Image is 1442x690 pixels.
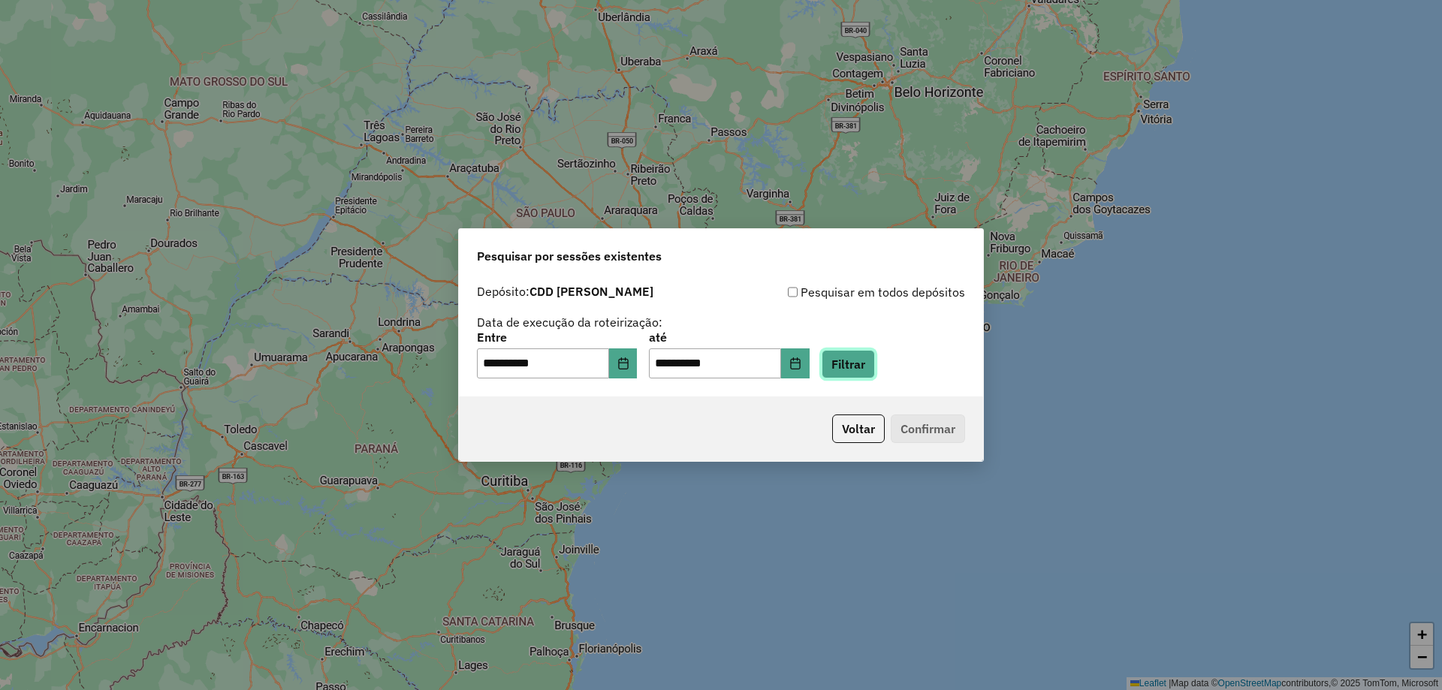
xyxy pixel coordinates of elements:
[477,282,653,300] label: Depósito:
[649,328,809,346] label: até
[822,350,875,378] button: Filtrar
[609,348,638,378] button: Choose Date
[781,348,810,378] button: Choose Date
[477,328,637,346] label: Entre
[529,284,653,299] strong: CDD [PERSON_NAME]
[721,283,965,301] div: Pesquisar em todos depósitos
[477,313,662,331] label: Data de execução da roteirização:
[832,414,885,443] button: Voltar
[477,247,662,265] span: Pesquisar por sessões existentes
